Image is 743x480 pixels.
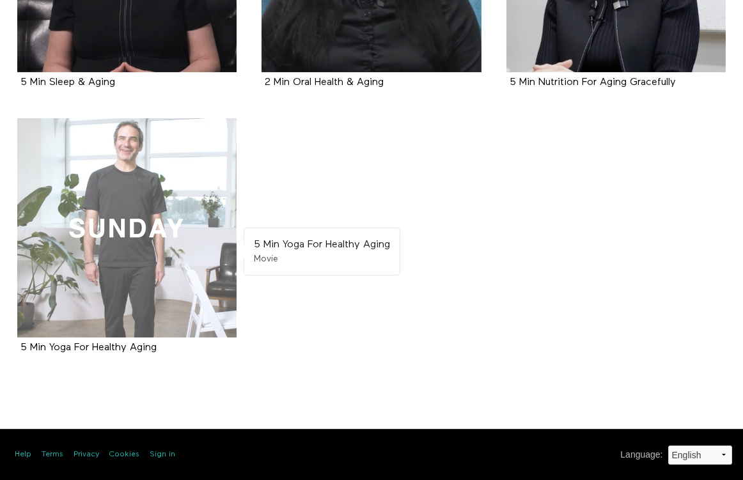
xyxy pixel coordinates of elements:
[510,77,676,87] a: 5 Min Nutrition For Aging Gracefully
[254,254,278,263] span: Movie
[620,448,662,461] label: Language :
[15,449,31,460] a: Help
[20,343,157,352] a: 5 Min Yoga For Healthy Aging
[20,77,115,88] strong: 5 Min Sleep & Aging
[510,77,676,88] strong: 5 Min Nutrition For Aging Gracefully
[265,77,384,87] a: 2 Min Oral Health & Aging
[254,240,390,250] strong: 5 Min Yoga For Healthy Aging
[109,449,139,460] a: Cookies
[74,449,99,460] a: Privacy
[17,118,237,337] a: 5 Min Yoga For Healthy Aging
[150,449,175,460] a: Sign in
[42,449,63,460] a: Terms
[265,77,384,88] strong: 2 Min Oral Health & Aging
[20,343,157,353] strong: 5 Min Yoga For Healthy Aging
[20,77,115,87] a: 5 Min Sleep & Aging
